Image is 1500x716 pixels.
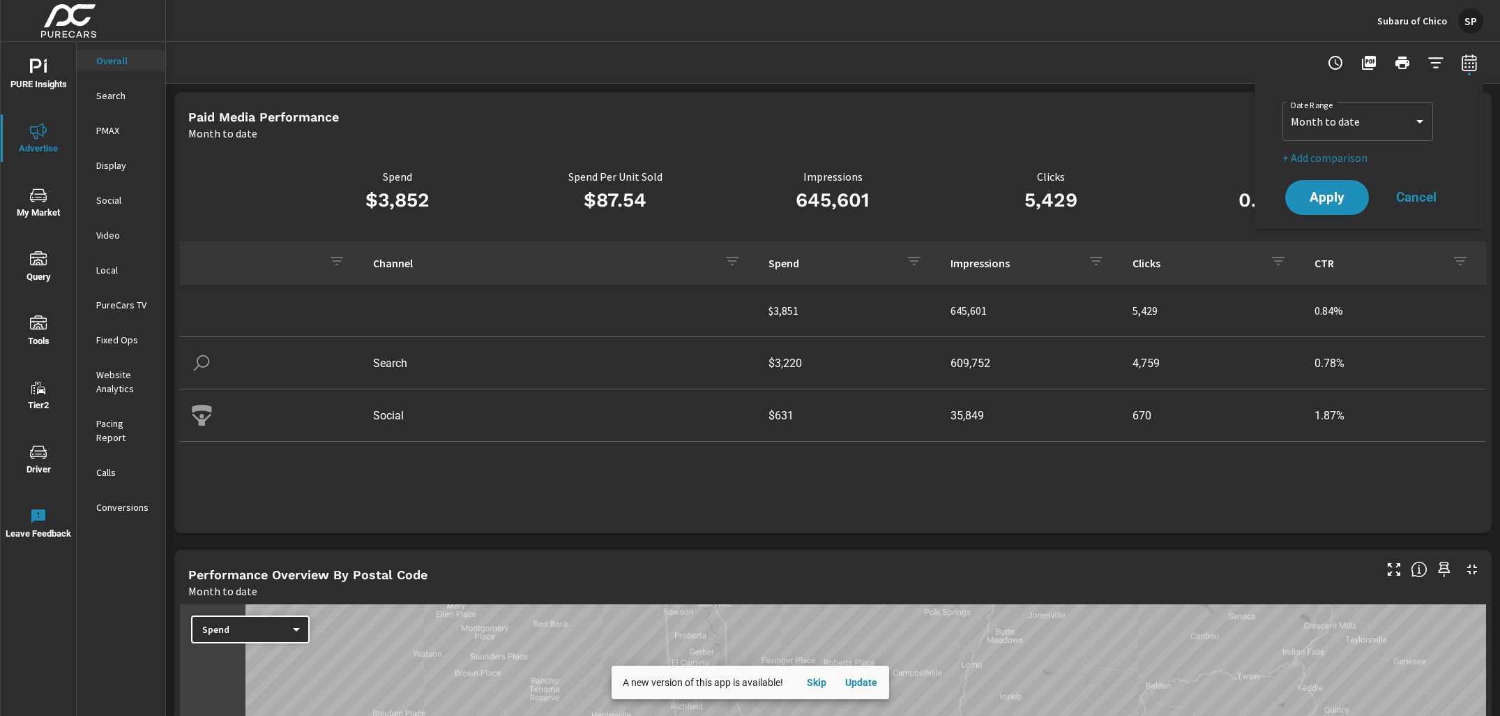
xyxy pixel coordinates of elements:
[96,89,154,103] p: Search
[188,583,257,599] p: Month to date
[1315,256,1441,270] p: CTR
[1132,256,1259,270] p: Clicks
[191,405,212,426] img: icon-social.svg
[1299,191,1355,204] span: Apply
[191,352,212,373] img: icon-search.svg
[1121,345,1303,381] td: 4,759
[757,398,939,433] td: $631
[77,329,165,350] div: Fixed Ops
[5,187,72,221] span: My Market
[1461,558,1483,581] button: Minimize Widget
[942,188,1160,212] h3: 5,429
[77,225,165,246] div: Video
[5,508,72,542] span: Leave Feedback
[5,123,72,157] span: Advertise
[96,465,154,479] p: Calls
[77,413,165,448] div: Pacing Report
[5,59,72,93] span: PURE Insights
[77,294,165,315] div: PureCars TV
[724,188,941,212] h3: 645,601
[1377,15,1447,27] p: Subaru of Chico
[96,158,154,172] p: Display
[96,298,154,312] p: PureCars TV
[1422,49,1450,77] button: Apply Filters
[942,170,1160,183] p: Clicks
[77,260,165,281] div: Local
[1388,49,1416,77] button: Print Report
[202,623,287,636] p: Spend
[1383,558,1405,581] button: Make Fullscreen
[1132,302,1292,319] p: 5,429
[768,256,895,270] p: Spend
[96,193,154,207] p: Social
[373,256,713,270] p: Channel
[96,124,154,137] p: PMAX
[768,302,928,319] p: $3,851
[289,188,506,212] h3: $3,852
[939,398,1121,433] td: 35,849
[96,417,154,445] p: Pacing Report
[939,345,1121,381] td: 609,752
[289,170,506,183] p: Spend
[77,85,165,106] div: Search
[77,50,165,71] div: Overall
[77,155,165,176] div: Display
[950,256,1077,270] p: Impressions
[506,188,724,212] h3: $87.54
[77,497,165,518] div: Conversions
[188,567,427,582] h5: Performance Overview By Postal Code
[1303,345,1485,381] td: 0.78%
[1374,180,1458,215] button: Cancel
[1388,191,1444,204] span: Cancel
[1285,180,1369,215] button: Apply
[950,302,1110,319] p: 645,601
[96,333,154,347] p: Fixed Ops
[800,676,833,689] span: Skip
[96,263,154,277] p: Local
[1315,302,1474,319] p: 0.84%
[188,110,339,124] h5: Paid Media Performance
[623,677,783,688] span: A new version of this app is available!
[96,368,154,396] p: Website Analytics
[844,676,878,689] span: Update
[757,345,939,381] td: $3,220
[1411,561,1427,578] span: Understand performance data by postal code. Individual postal codes can be selected and expanded ...
[1160,170,1377,183] p: CTR
[1355,49,1383,77] button: "Export Report to PDF"
[1433,558,1455,581] span: Save this to your personalized report
[794,671,839,694] button: Skip
[77,364,165,399] div: Website Analytics
[77,462,165,483] div: Calls
[188,125,257,142] p: Month to date
[1303,398,1485,433] td: 1.87%
[362,398,757,433] td: Social
[5,251,72,285] span: Query
[96,500,154,514] p: Conversions
[5,444,72,478] span: Driver
[724,170,941,183] p: Impressions
[5,315,72,350] span: Tools
[839,671,884,694] button: Update
[1455,49,1483,77] button: Select Date Range
[362,345,757,381] td: Search
[1458,8,1483,33] div: SP
[1160,188,1377,212] h3: 0.84%
[1121,398,1303,433] td: 670
[5,380,72,414] span: Tier2
[96,228,154,242] p: Video
[77,190,165,211] div: Social
[191,623,298,636] div: Spend
[1,42,76,555] div: nav menu
[77,120,165,141] div: PMAX
[506,170,724,183] p: Spend Per Unit Sold
[96,54,154,68] p: Overall
[1282,149,1461,166] p: + Add comparison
